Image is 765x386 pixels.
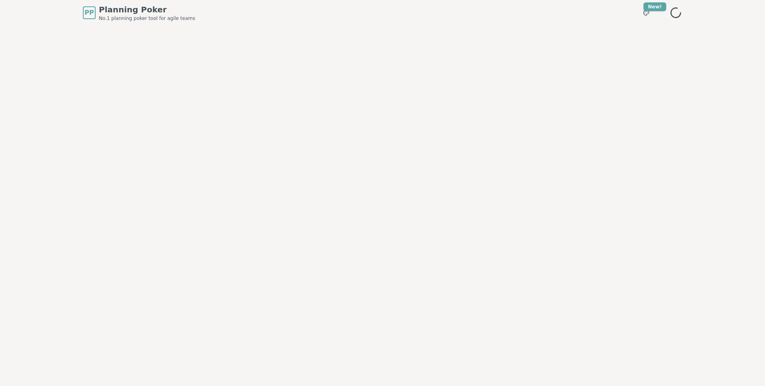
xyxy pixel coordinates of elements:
a: PPPlanning PokerNo.1 planning poker tool for agile teams [83,4,195,22]
div: New! [643,2,666,11]
button: New! [639,6,653,20]
span: Planning Poker [99,4,195,15]
span: PP [84,8,94,18]
span: No.1 planning poker tool for agile teams [99,15,195,22]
